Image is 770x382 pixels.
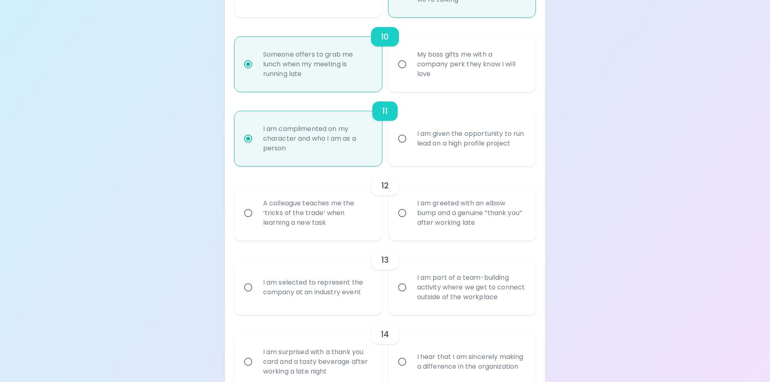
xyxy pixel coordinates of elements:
[257,40,378,89] div: Someone offers to grab me lunch when my meeting is running late
[257,268,378,307] div: I am selected to represent the company at an industry event
[234,241,536,315] div: choice-group-check
[411,342,532,381] div: I hear that I am sincerely making a difference in the organization
[411,189,532,237] div: I am greeted with an elbow bump and a genuine “thank you” after working late
[411,263,532,312] div: I am part of a team-building activity where we get to connect outside of the workplace
[234,17,536,92] div: choice-group-check
[257,189,378,237] div: A colleague teaches me the ‘tricks of the trade’ when learning a new task
[411,40,532,89] div: My boss gifts me with a company perk they know I will love
[381,253,389,266] h6: 13
[381,30,389,43] h6: 10
[234,92,536,166] div: choice-group-check
[382,105,388,118] h6: 11
[257,114,378,163] div: I am complimented on my character and who I am as a person
[411,119,532,158] div: I am given the opportunity to run lead on a high profile project
[234,166,536,241] div: choice-group-check
[381,328,389,341] h6: 14
[381,179,389,192] h6: 12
